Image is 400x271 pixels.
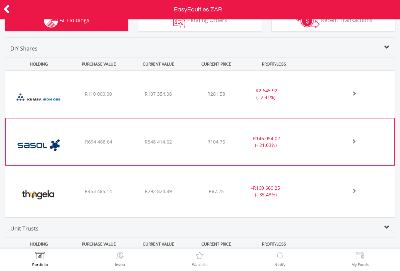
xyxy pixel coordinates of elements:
[272,11,395,31] button: Recent Transactions
[10,45,38,52] span: DIY Shares
[275,252,285,261] img: View Notifications
[145,188,172,194] span: R292 824.89
[192,252,208,266] a: Watchlist
[195,252,205,261] img: Watchlist
[5,11,128,31] button: All Holdings
[70,58,128,70] div: PURCHASE VALUE
[9,174,68,215] img: EQU.ZA.TGA.png
[32,263,48,266] label: Portfolio
[145,139,172,145] span: R548 414.62
[85,188,112,194] span: R453 485.14
[9,127,68,164] img: EQU.ZA.SOL.png
[173,13,186,28] img: pending_instructions-wht.png
[138,11,262,31] button: Pending Orders
[10,225,39,232] span: Unit Trusts
[129,238,188,250] div: CURRENT VALUE
[70,238,128,250] div: PURCHASE VALUE
[189,58,244,70] div: CURRENT PRICE
[274,252,285,266] a: Notify
[355,252,365,261] img: View Funds
[240,87,291,101] div: - (- 2.41%)
[115,263,125,266] label: Invest
[187,16,227,24] span: Pending Orders
[207,91,225,97] span: R281.58
[85,91,112,97] span: R110 000.00
[351,252,369,266] a: My Funds
[189,238,244,250] div: CURRENT PRICE
[6,238,68,250] div: HOLDING
[32,252,48,266] a: Portfolio
[115,252,125,266] a: Invest
[44,13,58,28] img: holdings-wht.png
[240,185,291,198] div: - (- 35.43%)
[6,58,68,70] div: HOLDING
[245,238,303,250] div: PROFIT/LOSS
[85,139,112,145] span: R694 468.64
[253,135,280,142] span: R146 054.02
[256,87,277,94] span: R2 645.92
[145,91,172,97] span: R107 354.08
[9,79,68,116] img: EQU.ZA.KIO.png
[321,16,373,24] span: Recent Transactions
[351,263,369,266] label: My Funds
[35,252,45,261] img: View Portfolio
[207,139,225,145] span: R104.75
[209,188,224,194] span: R87.25
[240,135,291,149] div: - (- 21.03%)
[253,185,280,191] span: R160 660.25
[129,58,188,70] div: CURRENT VALUE
[192,263,208,266] label: Watchlist
[274,263,285,266] label: Notify
[294,13,320,28] img: transactions-zar-wht.png
[245,58,303,70] div: PROFIT/LOSS
[60,16,89,24] span: All Holdings
[115,252,125,261] img: Invest Now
